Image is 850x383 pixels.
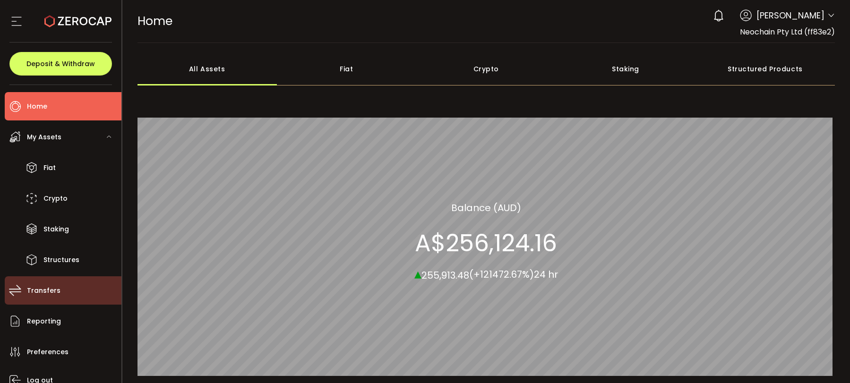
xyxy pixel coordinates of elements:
div: All Assets [137,52,277,85]
span: Home [137,13,172,29]
span: Home [27,100,47,113]
span: Staking [43,222,69,236]
button: Deposit & Withdraw [9,52,112,76]
span: Crypto [43,192,68,205]
section: Balance (AUD) [451,200,521,214]
span: Neochain Pty Ltd (ff83e2) [740,26,835,37]
span: Preferences [27,345,69,359]
span: (+121472.67%) [469,268,534,281]
span: ▴ [414,263,421,283]
div: Structured Products [695,52,835,85]
span: Reporting [27,315,61,328]
span: [PERSON_NAME] [756,9,824,22]
div: Crypto [416,52,556,85]
span: Deposit & Withdraw [26,60,95,67]
span: 255,913.48 [421,268,469,281]
div: Staking [556,52,695,85]
span: Structures [43,253,79,267]
span: My Assets [27,130,61,144]
iframe: Chat Widget [803,338,850,383]
span: Transfers [27,284,60,298]
section: A$256,124.16 [415,229,557,257]
div: Fiat [277,52,416,85]
span: Fiat [43,161,56,175]
span: 24 hr [534,268,558,281]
